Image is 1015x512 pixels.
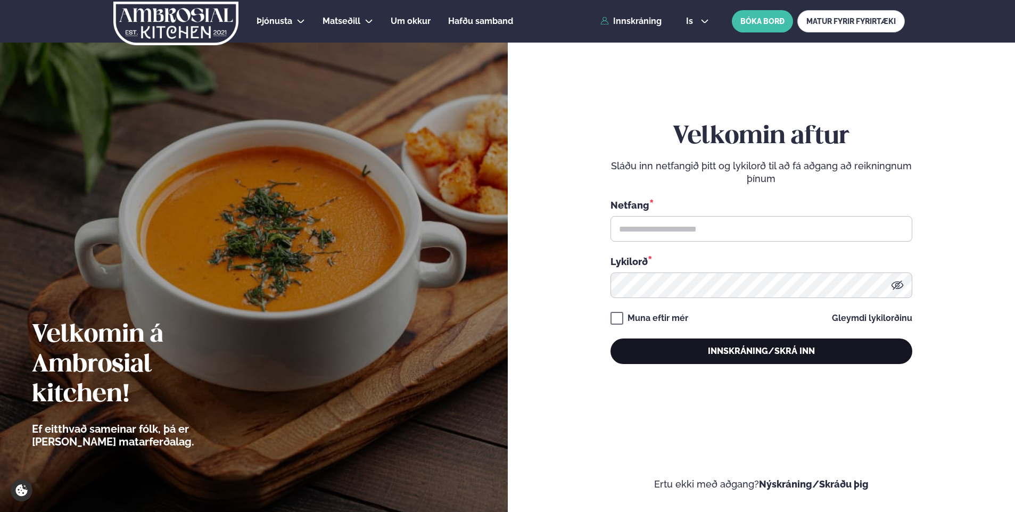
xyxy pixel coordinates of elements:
[600,16,662,26] a: Innskráning
[391,15,431,28] a: Um okkur
[686,17,696,26] span: is
[610,122,912,152] h2: Velkomin aftur
[257,16,292,26] span: Þjónusta
[759,478,869,490] a: Nýskráning/Skráðu þig
[610,160,912,185] p: Sláðu inn netfangið þitt og lykilorð til að fá aðgang að reikningnum þínum
[112,2,240,45] img: logo
[32,423,253,448] p: Ef eitthvað sameinar fólk, þá er [PERSON_NAME] matarferðalag.
[391,16,431,26] span: Um okkur
[323,16,360,26] span: Matseðill
[448,16,513,26] span: Hafðu samband
[610,254,912,268] div: Lykilorð
[11,480,32,501] a: Cookie settings
[448,15,513,28] a: Hafðu samband
[540,478,984,491] p: Ertu ekki með aðgang?
[610,198,912,212] div: Netfang
[732,10,793,32] button: BÓKA BORÐ
[323,15,360,28] a: Matseðill
[832,314,912,323] a: Gleymdi lykilorðinu
[797,10,905,32] a: MATUR FYRIR FYRIRTÆKI
[678,17,717,26] button: is
[610,338,912,364] button: Innskráning/Skrá inn
[257,15,292,28] a: Þjónusta
[32,320,253,410] h2: Velkomin á Ambrosial kitchen!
